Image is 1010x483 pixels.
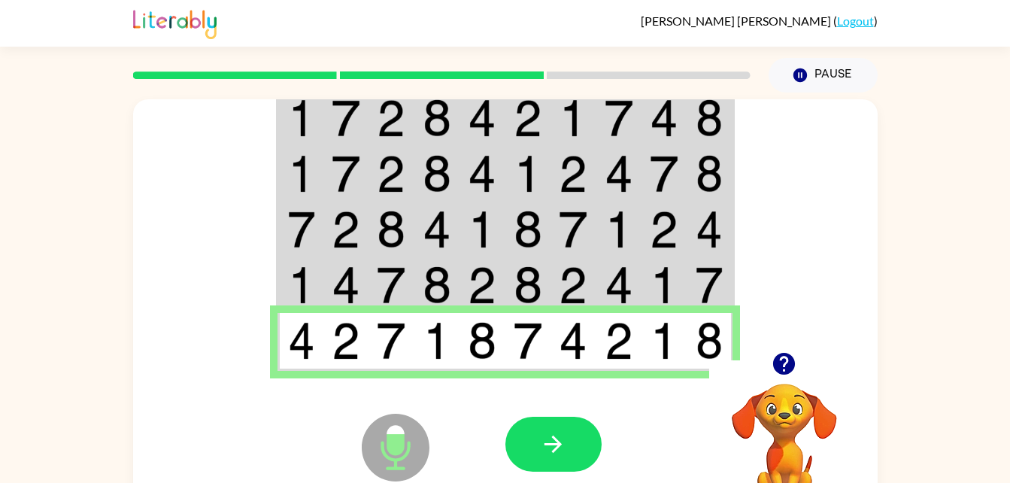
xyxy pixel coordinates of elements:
img: 7 [377,322,405,360]
img: 2 [332,322,360,360]
img: 2 [377,99,405,137]
img: 2 [377,155,405,193]
img: 1 [514,155,542,193]
img: 8 [696,99,723,137]
img: 2 [332,211,360,248]
img: 2 [468,266,496,304]
span: [PERSON_NAME] [PERSON_NAME] [641,14,833,28]
img: 8 [696,155,723,193]
img: 7 [650,155,678,193]
img: 1 [288,155,315,193]
img: 7 [696,266,723,304]
img: 4 [468,99,496,137]
img: 8 [514,211,542,248]
img: 1 [605,211,633,248]
img: 4 [650,99,678,137]
img: 4 [332,266,360,304]
img: 4 [696,211,723,248]
img: 8 [468,322,496,360]
img: 2 [514,99,542,137]
img: 2 [605,322,633,360]
img: 8 [514,266,542,304]
img: 7 [559,211,587,248]
img: 8 [423,266,451,304]
img: 8 [423,99,451,137]
img: 2 [650,211,678,248]
img: 4 [288,322,315,360]
div: ( ) [641,14,878,28]
img: 4 [605,266,633,304]
img: 1 [559,99,587,137]
img: 1 [468,211,496,248]
img: 7 [332,155,360,193]
img: 7 [514,322,542,360]
img: 2 [559,155,587,193]
img: 7 [288,211,315,248]
img: 4 [559,322,587,360]
img: 8 [696,322,723,360]
img: 1 [288,99,315,137]
img: 1 [650,266,678,304]
img: 1 [423,322,451,360]
img: 7 [605,99,633,137]
img: 8 [423,155,451,193]
img: 1 [288,266,315,304]
img: 7 [332,99,360,137]
img: 7 [377,266,405,304]
img: 1 [650,322,678,360]
img: 4 [468,155,496,193]
img: 8 [377,211,405,248]
button: Pause [769,58,878,93]
img: 4 [423,211,451,248]
img: 2 [559,266,587,304]
img: 4 [605,155,633,193]
a: Logout [837,14,874,28]
img: Literably [133,6,217,39]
